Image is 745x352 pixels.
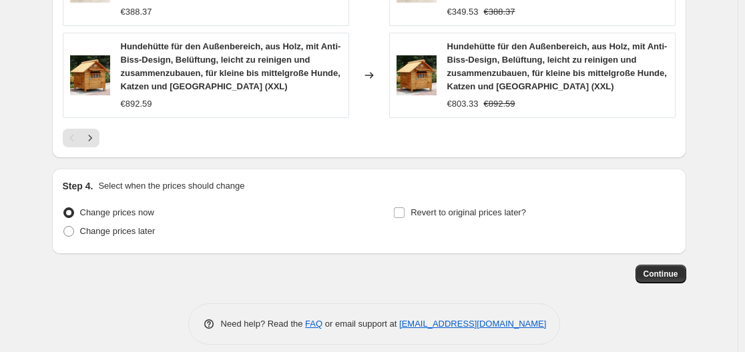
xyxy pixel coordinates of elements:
span: or email support at [322,319,399,329]
a: FAQ [305,319,322,329]
img: 71a0VkQ62VL_80x.jpg [397,55,437,95]
div: €803.33 [447,97,479,111]
span: Change prices later [80,226,156,236]
button: Next [81,129,99,147]
span: Need help? Read the [221,319,306,329]
span: Continue [644,269,678,279]
img: 71a0VkQ62VL_80x.jpg [70,55,110,95]
p: Select when the prices should change [98,179,244,193]
strike: €892.59 [484,97,515,111]
span: Change prices now [80,207,154,217]
nav: Pagination [63,129,99,147]
button: Continue [636,265,686,283]
div: €892.59 [121,97,152,111]
a: [EMAIL_ADDRESS][DOMAIN_NAME] [399,319,546,329]
strike: €388.37 [484,5,515,19]
div: €349.53 [447,5,479,19]
div: €388.37 [121,5,152,19]
span: Hundehütte für den Außenbereich, aus Holz, mit Anti-Biss-Design, Belüftung, leicht zu reinigen un... [447,41,668,91]
h2: Step 4. [63,179,93,193]
span: Revert to original prices later? [411,207,526,217]
span: Hundehütte für den Außenbereich, aus Holz, mit Anti-Biss-Design, Belüftung, leicht zu reinigen un... [121,41,341,91]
